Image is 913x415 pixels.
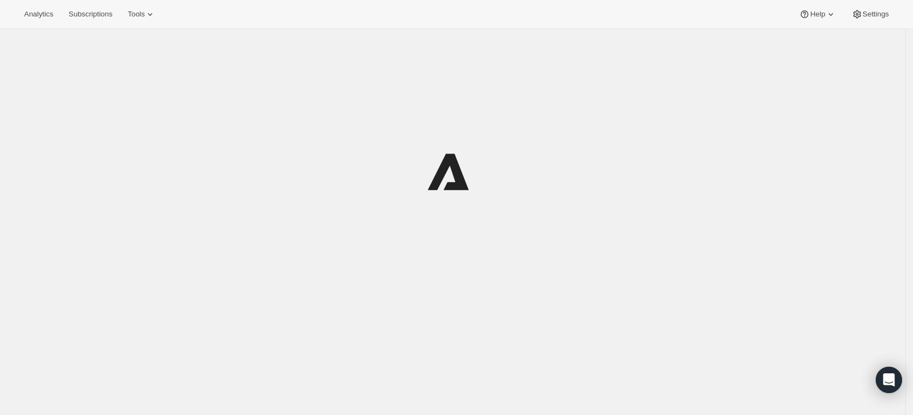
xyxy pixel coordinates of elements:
[128,10,145,19] span: Tools
[876,367,902,393] div: Open Intercom Messenger
[863,10,889,19] span: Settings
[810,10,825,19] span: Help
[62,7,119,22] button: Subscriptions
[68,10,112,19] span: Subscriptions
[18,7,60,22] button: Analytics
[121,7,162,22] button: Tools
[845,7,895,22] button: Settings
[24,10,53,19] span: Analytics
[793,7,842,22] button: Help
